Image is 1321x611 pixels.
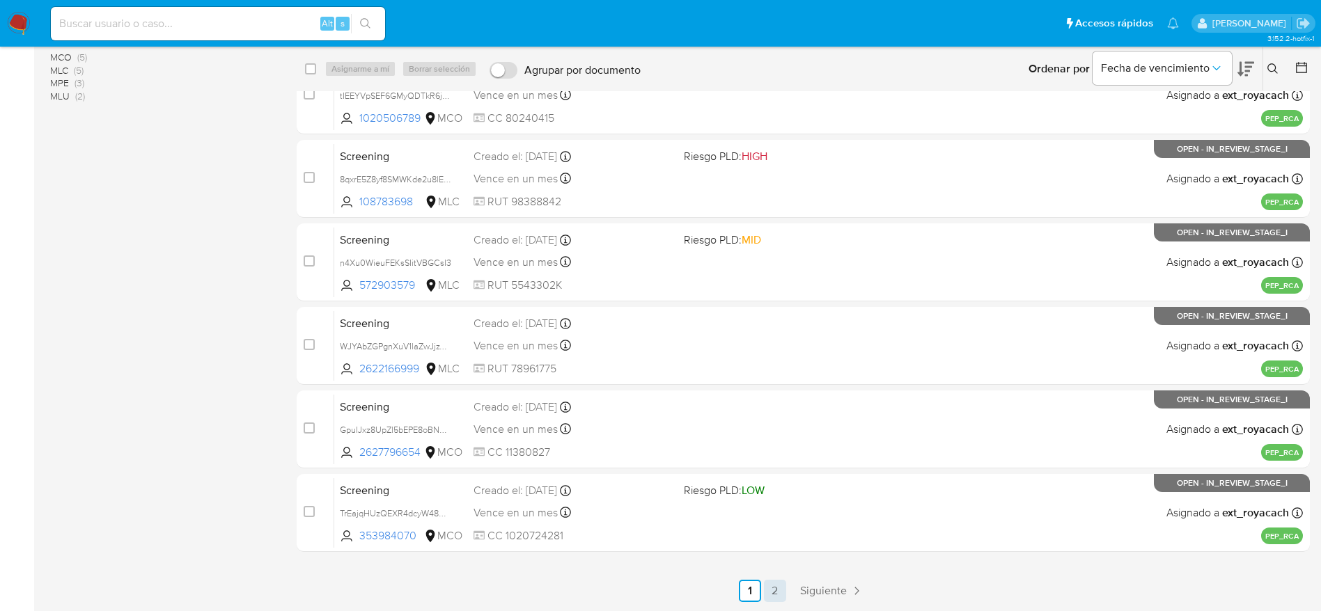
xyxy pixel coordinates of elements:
span: Accesos rápidos [1075,16,1153,31]
span: Alt [322,17,333,30]
span: s [341,17,345,30]
button: search-icon [351,14,380,33]
a: Salir [1296,16,1311,31]
a: Notificaciones [1167,17,1179,29]
span: 3.152.2-hotfix-1 [1267,33,1314,44]
p: ext_royacach@mercadolibre.com [1212,17,1291,30]
input: Buscar usuario o caso... [51,15,385,33]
